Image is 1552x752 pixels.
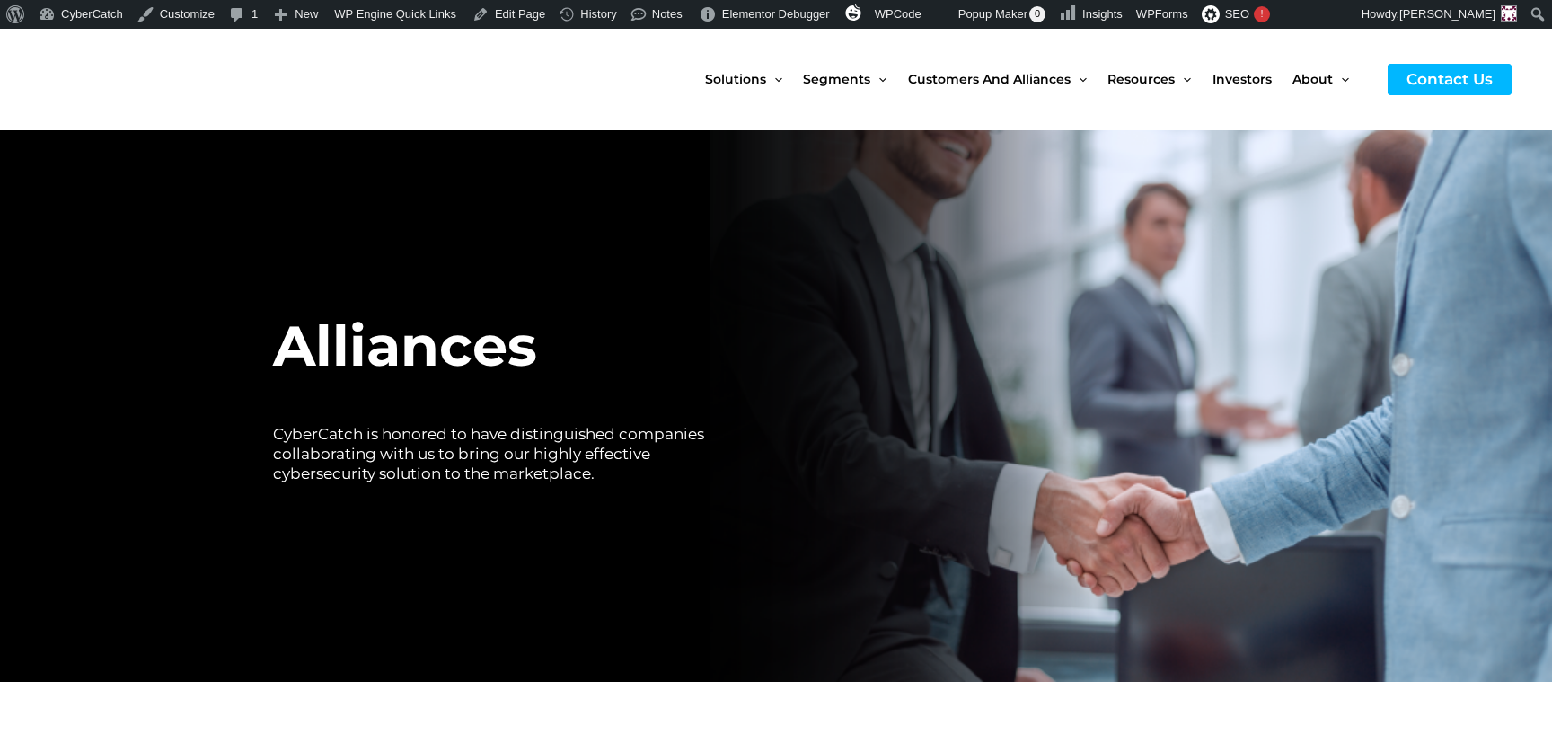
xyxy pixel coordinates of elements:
[1212,41,1292,117] a: Investors
[1225,7,1249,21] span: SEO
[1333,41,1349,117] span: Menu Toggle
[705,41,1370,117] nav: Site Navigation: New Main Menu
[273,305,705,388] h1: Alliances
[31,42,247,117] img: CyberCatch
[1071,41,1087,117] span: Menu Toggle
[273,424,705,483] h2: CyberCatch is honored to have distinguished companies collaborating with us to bring our highly e...
[1212,41,1272,117] span: Investors
[1399,7,1495,21] span: [PERSON_NAME]
[1388,64,1512,95] a: Contact Us
[845,4,861,21] img: svg+xml;base64,PHN2ZyB4bWxucz0iaHR0cDovL3d3dy53My5vcmcvMjAwMC9zdmciIHZpZXdCb3g9IjAgMCAzMiAzMiI+PG...
[705,41,766,117] span: Solutions
[803,41,870,117] span: Segments
[1029,6,1045,22] span: 0
[1292,41,1333,117] span: About
[1175,41,1191,117] span: Menu Toggle
[1254,6,1270,22] div: !
[1107,41,1175,117] span: Resources
[908,41,1071,117] span: Customers and Alliances
[870,41,886,117] span: Menu Toggle
[766,41,782,117] span: Menu Toggle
